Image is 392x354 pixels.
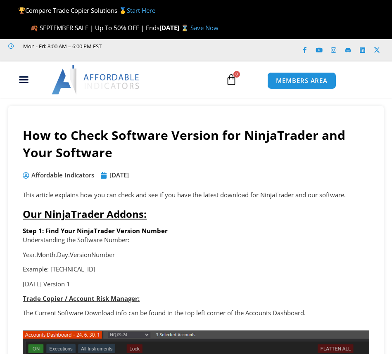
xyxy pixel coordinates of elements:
a: Save Now [190,24,219,32]
p: Example: [TECHNICAL_ID] [23,264,369,275]
h6: Step 1: Find Your NinjaTrader Version Number [23,227,369,235]
a: MEMBERS AREA [267,72,336,89]
div: Menu Toggle [4,72,43,87]
strong: [DATE] ⌛ [159,24,190,32]
p: Understanding the Software Number: [23,234,369,246]
time: [DATE] [109,171,129,179]
span: 0 [233,71,240,78]
img: 🏆 [19,7,25,14]
iframe: Customer reviews powered by Trustpilot [8,51,132,59]
span: MEMBERS AREA [276,78,328,84]
span: Compare Trade Copier Solutions 🥇 [18,6,155,14]
span: Mon - Fri: 8:00 AM – 6:00 PM EST [21,41,102,51]
p: The Current Software Download info can be found in the top left corner of the Accounts Dashboard. [23,307,369,319]
strong: Trade Copier / Account Risk Manager: [23,294,140,302]
a: Start Here [127,6,155,14]
span: 🍂 SEPTEMBER SALE | Up To 50% OFF | Ends [30,24,159,32]
img: LogoAI | Affordable Indicators – NinjaTrader [52,65,140,94]
a: 0 [213,68,249,92]
span: Our NinjaTrader Addons: [23,207,147,221]
p: [DATE] Version 1 [23,278,369,290]
h1: How to Check Software Version for NinjaTrader and Your Software [23,127,369,161]
p: This article explains how you can check and see if you have the latest download for NinjaTrader a... [23,189,369,201]
span: Affordable Indicators [29,170,94,181]
p: Year.Month.Day.VersionNumber [23,249,369,261]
